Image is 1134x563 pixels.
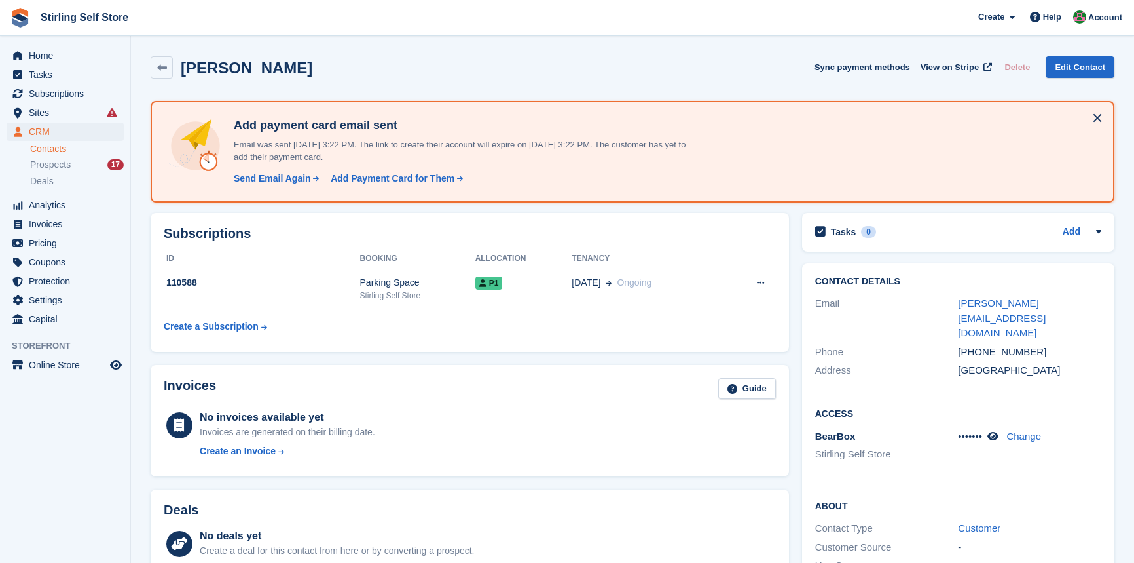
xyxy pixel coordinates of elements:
span: Ongoing [617,277,651,288]
a: Add [1063,225,1080,240]
div: - [958,540,1101,555]
i: Smart entry sync failures have occurred [107,107,117,118]
a: menu [7,291,124,309]
a: menu [7,123,124,141]
a: [PERSON_NAME][EMAIL_ADDRESS][DOMAIN_NAME] [958,298,1046,338]
span: BearBox [815,431,856,442]
a: menu [7,215,124,233]
div: [PHONE_NUMBER] [958,345,1101,360]
a: Create an Invoice [200,444,375,458]
span: Home [29,47,107,65]
span: Pricing [29,234,107,252]
div: Invoices are generated on their billing date. [200,425,375,439]
a: menu [7,234,124,252]
span: Subscriptions [29,85,107,103]
a: Contacts [30,143,124,155]
span: [DATE] [572,276,600,290]
div: Add Payment Card for Them [331,172,454,185]
button: Sync payment methods [814,56,910,78]
a: Deals [30,174,124,188]
span: ••••••• [958,431,982,442]
th: Allocation [475,248,572,269]
th: ID [164,248,360,269]
span: CRM [29,123,107,141]
a: Guide [718,378,776,400]
a: Prospects 17 [30,158,124,172]
a: menu [7,104,124,122]
h2: Subscriptions [164,226,776,241]
div: Phone [815,345,959,360]
li: Stirling Self Store [815,447,959,462]
span: Coupons [29,253,107,271]
a: View on Stripe [915,56,995,78]
span: Protection [29,272,107,290]
a: Customer [958,522,1000,534]
h2: Access [815,406,1101,419]
div: Create an Invoice [200,444,276,458]
span: Help [1043,10,1061,24]
a: menu [7,47,124,65]
span: Tasks [29,66,107,84]
div: Create a Subscription [164,320,259,334]
div: No invoices available yet [200,410,375,425]
div: 17 [107,159,124,170]
th: Tenancy [572,248,723,269]
div: Parking Space [360,276,475,290]
span: Online Store [29,356,107,374]
div: 0 [861,226,876,238]
span: Capital [29,310,107,328]
div: Create a deal for this contact from here or by converting a prospect. [200,544,474,558]
img: stora-icon-8386f47178a22dfd0bd8f6a31ec36ba5ce8667c1dd55bd0f319d3a0aa187defe.svg [10,8,30,28]
span: Deals [30,175,54,187]
div: Email [815,296,959,341]
h2: About [815,499,1101,512]
button: Delete [999,56,1035,78]
div: [GEOGRAPHIC_DATA] [958,363,1101,378]
a: menu [7,253,124,271]
span: Prospects [30,159,71,171]
span: Account [1088,11,1122,24]
a: Create a Subscription [164,315,267,339]
a: Stirling Self Store [35,7,134,28]
div: 110588 [164,276,360,290]
a: Add Payment Card for Them [325,172,464,185]
a: Preview store [108,357,124,373]
h2: Tasks [831,226,856,238]
a: menu [7,85,124,103]
th: Booking [360,248,475,269]
span: Invoices [29,215,107,233]
span: Analytics [29,196,107,214]
p: Email was sent [DATE] 3:22 PM. The link to create their account will expire on [DATE] 3:22 PM. Th... [229,138,687,164]
span: Settings [29,291,107,309]
div: Customer Source [815,540,959,555]
div: Contact Type [815,521,959,536]
span: Storefront [12,340,130,353]
div: Send Email Again [234,172,311,185]
div: Address [815,363,959,378]
a: Change [1006,431,1041,442]
a: Edit Contact [1046,56,1114,78]
span: View on Stripe [921,61,979,74]
span: Sites [29,104,107,122]
a: menu [7,196,124,214]
h4: Add payment card email sent [229,118,687,133]
a: menu [7,66,124,84]
img: Lucy [1073,10,1086,24]
span: P1 [475,277,503,290]
a: menu [7,356,124,374]
span: Create [978,10,1004,24]
h2: Contact Details [815,277,1101,287]
a: menu [7,310,124,328]
h2: [PERSON_NAME] [181,59,312,77]
div: No deals yet [200,528,474,544]
a: menu [7,272,124,290]
img: add-payment-card-4dbda4983b697a7845d177d07a5d71e8a16f1ec00487972de202a45f1e8132f5.svg [168,118,223,174]
h2: Deals [164,503,198,518]
div: Stirling Self Store [360,290,475,301]
h2: Invoices [164,378,216,400]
